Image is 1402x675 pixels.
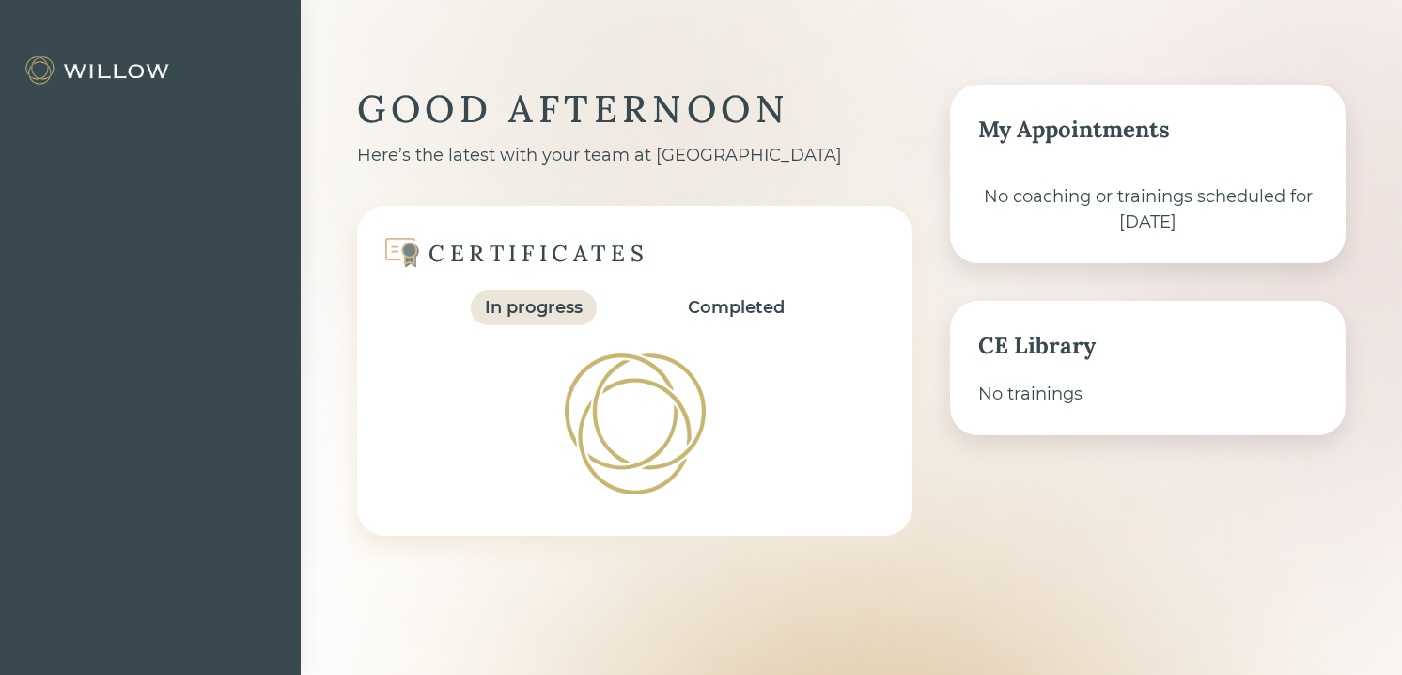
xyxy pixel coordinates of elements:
div: No trainings [978,382,1317,407]
div: GOOD AFTERNOON [357,85,912,133]
div: CERTIFICATES [428,239,648,268]
img: Loading! [565,353,706,494]
div: Completed [688,295,785,321]
div: In progress [485,295,583,321]
div: CE Library [978,329,1317,363]
div: Here’s the latest with your team at [GEOGRAPHIC_DATA] [357,143,912,168]
div: No coaching or trainings scheduled for [DATE] [978,184,1317,235]
img: Willow [23,55,174,86]
div: My Appointments [978,113,1317,147]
